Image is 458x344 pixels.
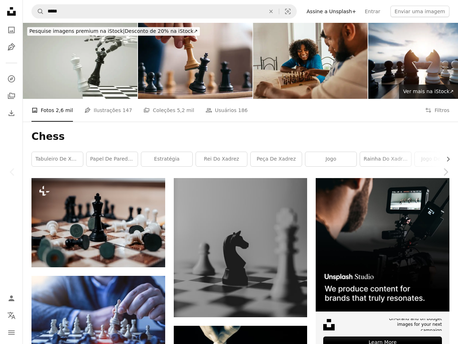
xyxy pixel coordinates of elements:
[238,106,248,114] span: 186
[196,152,247,166] a: Rei do Xadrez
[143,99,194,122] a: Coleções 5,2 mil
[323,319,335,330] img: file-1631678316303-ed18b8b5cb9cimage
[425,99,449,122] button: Filtros
[4,106,19,120] a: Histórico de downloads
[433,138,458,206] a: Próximo
[31,130,449,143] h1: Chess
[31,317,165,323] a: depth of field photography of man playing chess
[279,5,296,18] button: Pesquisa visual
[29,28,198,34] span: Desconto de 20% na iStock ↗
[31,219,165,226] a: um tabuleiro de xadrez com peças
[141,152,192,166] a: estratégia
[177,106,194,114] span: 5,2 mil
[263,5,279,18] button: Limpar
[302,6,361,17] a: Assine a Unsplash+
[87,152,138,166] a: papel de parede de xadrez
[4,325,19,340] button: Menu
[4,291,19,305] a: Entrar / Cadastrar-se
[403,88,454,94] span: Ver mais na iStock ↗
[31,178,165,267] img: um tabuleiro de xadrez com peças
[251,152,302,166] a: peça de xadrez
[253,23,368,99] img: Family playing chess at home
[123,106,132,114] span: 147
[138,23,252,99] img: Chess game at home. Checkmate.
[399,85,458,99] a: Ver mais na iStock↗
[305,152,356,166] a: jogo
[32,5,44,18] button: Pesquise na Unsplash
[23,23,204,40] a: Pesquise imagens premium na iStock|Desconto de 20% na iStock↗
[390,6,449,17] button: Enviar uma imagem
[4,23,19,37] a: Fotos
[23,23,137,99] img: Robô Ciborgue jogando xadrez, inteligência artificial, deep learning, background em tecnologia.
[174,178,307,317] img: Peça de xadrez de cavalo preto perto de peça de xadrez Roque
[31,4,297,19] form: Pesquise conteúdo visual em todo o site
[4,72,19,86] a: Explorar
[174,244,307,251] a: Peça de xadrez de cavalo preto perto de peça de xadrez Roque
[360,152,411,166] a: rainha do xadrez
[84,99,132,122] a: Ilustrações 147
[4,89,19,103] a: Coleções
[206,99,248,122] a: Usuários 186
[4,40,19,54] a: Ilustrações
[32,152,83,166] a: tabuleiro de xadrez
[29,28,125,34] span: Pesquise imagens premium na iStock |
[4,308,19,323] button: Idioma
[375,316,442,334] span: On-brand and on budget images for your next campaign
[360,6,384,17] a: Entrar
[316,178,449,312] img: file-1715652217532-464736461acbimage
